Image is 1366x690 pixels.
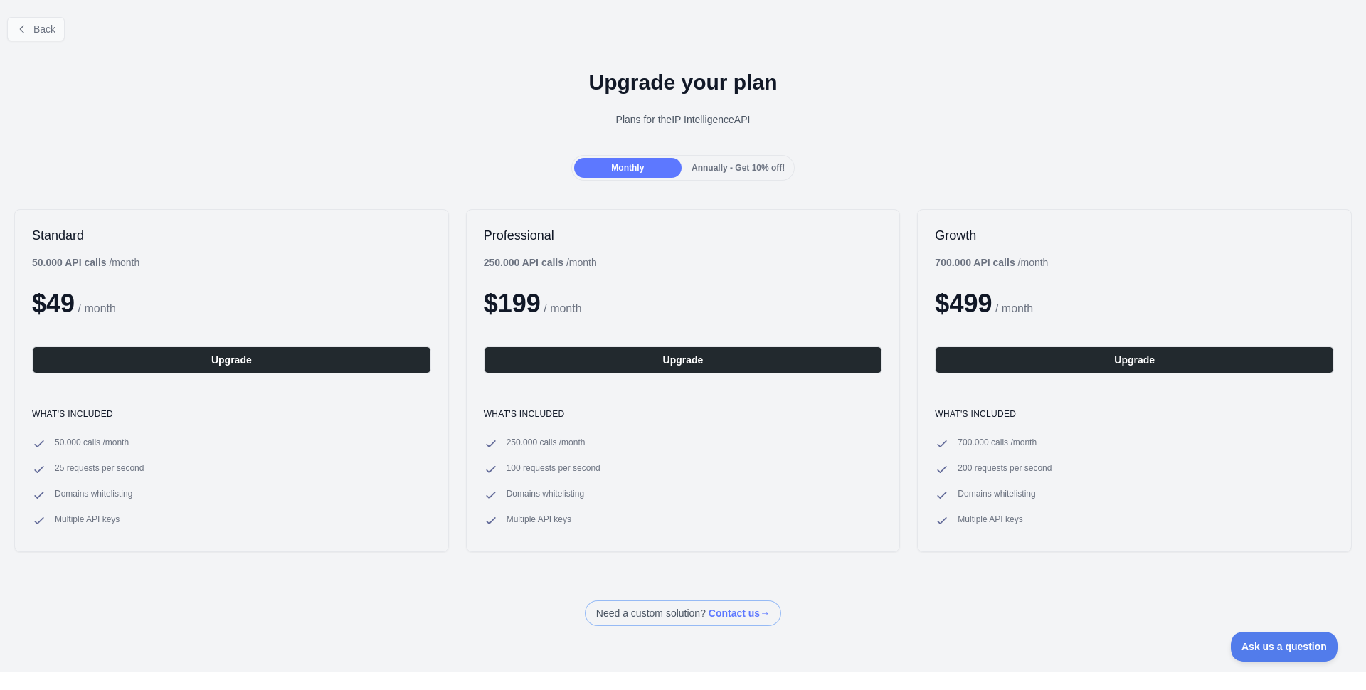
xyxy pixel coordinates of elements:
[484,255,597,270] div: / month
[484,289,541,318] span: $ 199
[935,257,1015,268] b: 700.000 API calls
[935,227,1334,244] h2: Growth
[935,255,1048,270] div: / month
[935,289,992,318] span: $ 499
[484,257,563,268] b: 250.000 API calls
[1231,632,1338,662] iframe: Toggle Customer Support
[484,227,883,244] h2: Professional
